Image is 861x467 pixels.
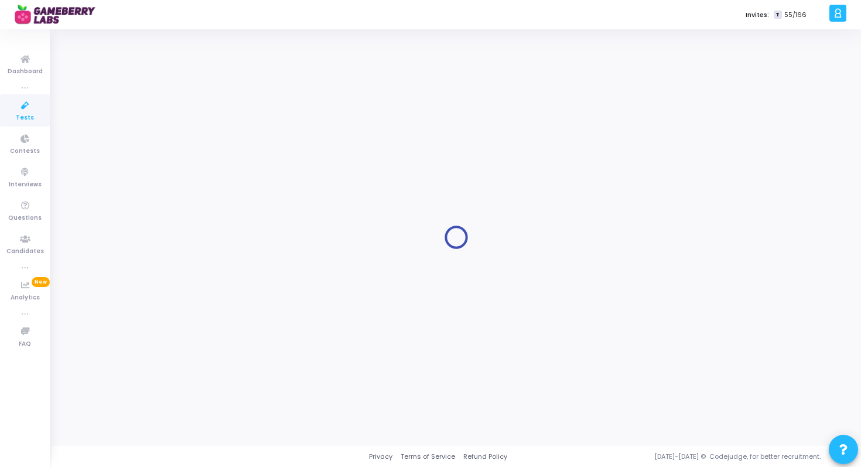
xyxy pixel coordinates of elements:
[401,452,455,462] a: Terms of Service
[746,10,769,20] label: Invites:
[32,277,50,287] span: New
[774,11,781,19] span: T
[784,10,807,20] span: 55/166
[15,3,102,26] img: logo
[11,293,40,303] span: Analytics
[8,213,42,223] span: Questions
[19,339,31,349] span: FAQ
[463,452,507,462] a: Refund Policy
[9,180,42,190] span: Interviews
[16,113,34,123] span: Tests
[10,146,40,156] span: Contests
[8,67,43,77] span: Dashboard
[6,247,44,257] span: Candidates
[369,452,392,462] a: Privacy
[507,452,846,462] div: [DATE]-[DATE] © Codejudge, for better recruitment.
